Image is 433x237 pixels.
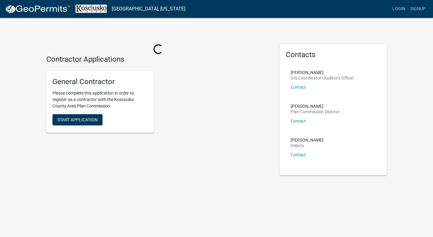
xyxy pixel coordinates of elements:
[291,152,306,157] a: Contact
[291,76,354,80] p: GIS Coordinator (Auditor's Office)
[57,117,98,122] span: Start Application
[46,55,270,138] wm-workflow-list-section: Contractor Applications
[52,77,148,86] h5: General Contractor
[291,138,323,142] p: [PERSON_NAME]
[286,50,381,59] h5: Contacts
[52,114,102,125] button: Start Application
[291,143,323,148] p: Deputy
[291,118,306,123] a: Contact
[291,70,354,75] p: [PERSON_NAME]
[291,110,340,114] p: Plan Commission Director
[52,90,148,109] p: Please complete this application in order to register as a contractor with the Kosciusko County A...
[291,104,340,108] p: [PERSON_NAME]
[46,55,270,64] h4: Contractor Applications
[112,4,185,14] a: [GEOGRAPHIC_DATA], [US_STATE]
[390,3,408,15] a: Login
[408,3,428,15] a: Signup
[75,5,107,13] img: Kosciusko County, Indiana
[291,85,306,90] a: Contact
